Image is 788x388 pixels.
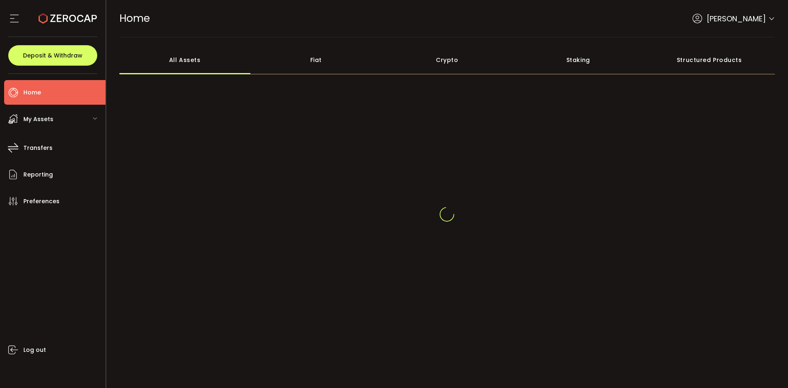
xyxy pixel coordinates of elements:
span: Transfers [23,142,53,154]
span: [PERSON_NAME] [707,13,766,24]
span: Home [119,11,150,25]
div: All Assets [119,46,251,74]
div: Staking [513,46,644,74]
span: My Assets [23,113,53,125]
span: Deposit & Withdraw [23,53,82,58]
button: Deposit & Withdraw [8,45,97,66]
div: Fiat [250,46,382,74]
span: Log out [23,344,46,356]
span: Home [23,87,41,99]
span: Preferences [23,195,60,207]
div: Crypto [382,46,513,74]
div: Structured Products [644,46,775,74]
span: Reporting [23,169,53,181]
